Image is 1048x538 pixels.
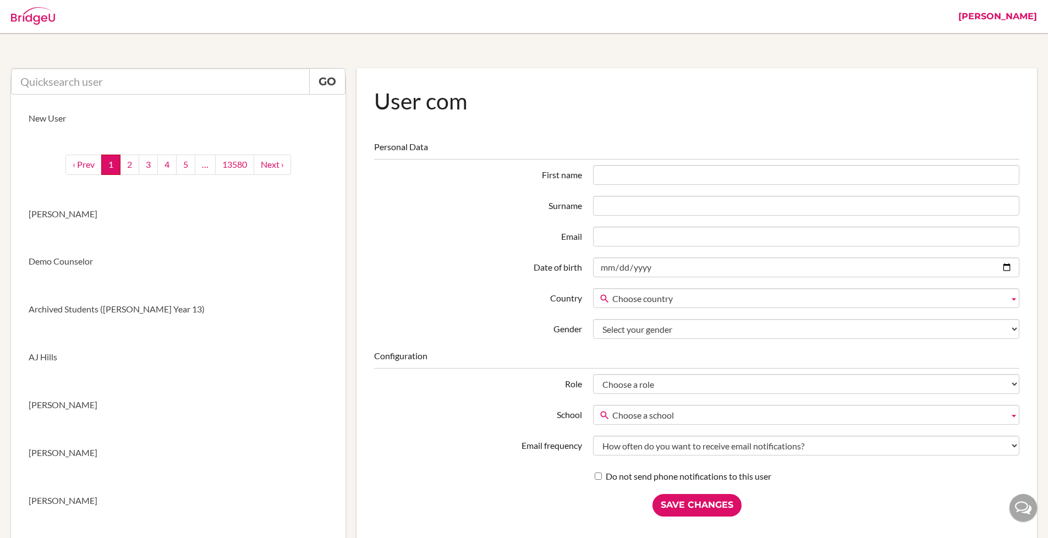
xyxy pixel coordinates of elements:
[11,333,345,381] a: AJ Hills
[374,350,1019,369] legend: Configuration
[369,257,588,274] label: Date of birth
[101,155,120,175] a: 1
[612,405,1005,425] span: Choose a school
[176,155,195,175] a: 5
[595,473,602,480] input: Do not send phone notifications to this user
[157,155,177,175] a: 4
[595,470,771,483] label: Do not send phone notifications to this user
[139,155,158,175] a: 3
[369,405,588,421] label: School
[11,7,55,25] img: Bridge-U
[11,381,345,429] a: [PERSON_NAME]
[369,436,588,452] label: Email frequency
[374,141,1019,160] legend: Personal Data
[11,238,345,286] a: Demo Counselor
[309,68,345,95] a: Go
[11,190,345,238] a: [PERSON_NAME]
[374,86,1019,116] h1: User com
[11,68,310,95] input: Quicksearch user
[652,494,742,517] input: Save Changes
[369,196,588,212] label: Surname
[254,155,291,175] a: next
[11,286,345,333] a: Archived Students ([PERSON_NAME] Year 13)
[369,288,588,305] label: Country
[65,155,102,175] a: ‹ Prev
[612,289,1005,309] span: Choose country
[11,477,345,525] a: [PERSON_NAME]
[369,319,588,336] label: Gender
[369,165,588,182] label: First name
[215,155,254,175] a: 13580
[369,227,588,243] label: Email
[11,429,345,477] a: [PERSON_NAME]
[195,155,216,175] a: …
[11,95,345,142] a: New User
[369,374,588,391] label: Role
[120,155,139,175] a: 2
